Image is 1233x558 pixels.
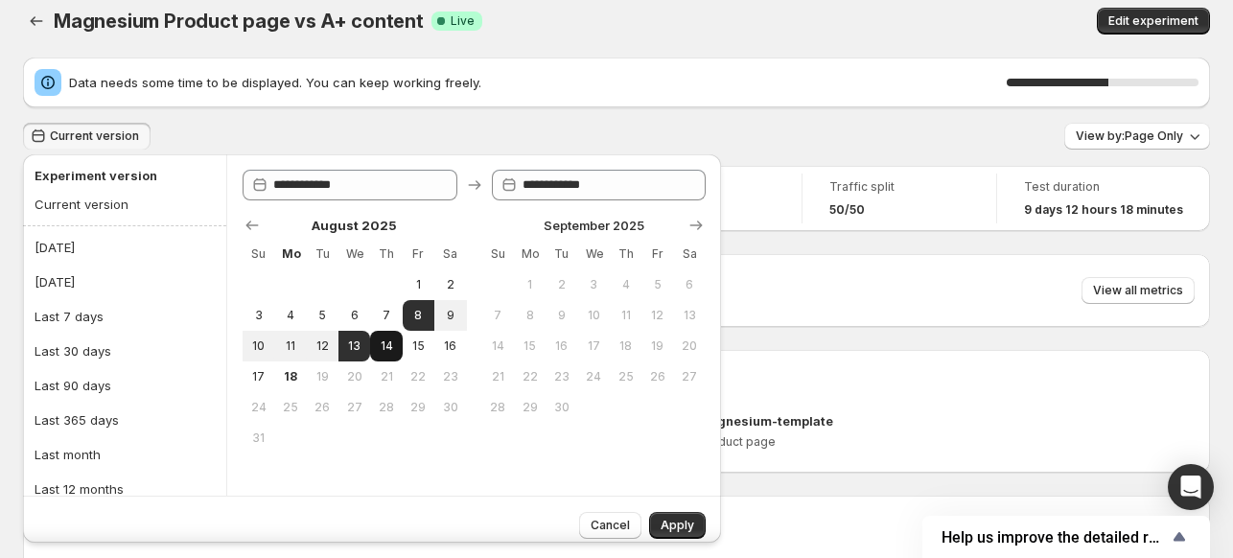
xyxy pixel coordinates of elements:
p: magnesium-template [698,411,833,430]
div: Last 12 months [35,479,124,499]
span: Mo [522,246,538,262]
span: 19 [649,338,665,354]
span: Current version [50,128,139,144]
span: Data needs some time to be displayed. You can keep working freely. [69,73,1007,92]
span: 17 [586,338,602,354]
span: Su [490,246,506,262]
button: Saturday September 6 2025 [674,269,706,300]
button: Tuesday August 5 2025 [307,300,338,331]
span: Sa [442,246,458,262]
div: Open Intercom Messenger [1168,464,1214,510]
span: 15 [410,338,427,354]
button: Apply [649,512,706,539]
div: [DATE] [35,272,75,291]
th: Thursday [370,239,402,269]
button: Saturday August 2 2025 [434,269,466,300]
span: Live [451,13,475,29]
div: Last 90 days [35,376,111,395]
button: [DATE] [29,267,221,297]
span: View all metrics [1093,283,1183,298]
span: 16 [442,338,458,354]
span: Apply [661,518,694,533]
button: Tuesday September 23 2025 [546,361,577,392]
button: Sunday September 28 2025 [482,392,514,423]
th: Tuesday [546,239,577,269]
span: 28 [490,400,506,415]
span: 2 [442,277,458,292]
button: Sunday August 31 2025 [243,423,274,453]
span: 9 [553,308,570,323]
span: Edit experiment [1108,13,1198,29]
a: Traffic split50/50 [829,177,969,220]
span: 1 [522,277,538,292]
button: Tuesday September 16 2025 [546,331,577,361]
span: 8 [410,308,427,323]
th: Sunday [243,239,274,269]
span: 9 days 12 hours 18 minutes [1024,202,1183,218]
button: View by:Page Only [1064,123,1210,150]
span: 6 [346,308,362,323]
span: 17 [250,369,267,384]
th: Thursday [610,239,641,269]
div: [DATE] [35,238,75,257]
button: Monday August 4 2025 [274,300,306,331]
span: 30 [553,400,570,415]
span: 31 [250,430,267,446]
button: View all metrics [1082,277,1195,304]
th: Saturday [674,239,706,269]
button: Today Monday August 18 2025 [274,361,306,392]
button: Friday August 15 2025 [403,331,434,361]
button: Show next month, October 2025 [683,212,710,239]
span: Traffic split [829,179,969,195]
button: Start of range Friday August 8 2025 [403,300,434,331]
button: Monday August 25 2025 [274,392,306,423]
button: Tuesday September 2 2025 [546,269,577,300]
button: Last 12 months [29,474,221,504]
button: Monday September 15 2025 [514,331,546,361]
span: 26 [649,369,665,384]
span: 26 [314,400,331,415]
button: Last 7 days [29,301,221,332]
th: Saturday [434,239,466,269]
button: Current version [29,189,213,220]
span: 22 [410,369,427,384]
button: Tuesday September 30 2025 [546,392,577,423]
span: 18 [282,369,298,384]
span: 14 [490,338,506,354]
button: Thursday August 28 2025 [370,392,402,423]
span: 24 [586,369,602,384]
span: 30 [442,400,458,415]
span: 8 [522,308,538,323]
button: Friday August 22 2025 [403,361,434,392]
button: Edit experiment [1097,8,1210,35]
button: Monday September 8 2025 [514,300,546,331]
th: Wednesday [338,239,370,269]
button: Sunday August 24 2025 [243,392,274,423]
span: Test duration [1024,179,1183,195]
button: Saturday August 16 2025 [434,331,466,361]
button: Friday September 5 2025 [641,269,673,300]
button: Wednesday August 27 2025 [338,392,370,423]
button: Monday September 22 2025 [514,361,546,392]
span: We [586,246,602,262]
button: Saturday September 20 2025 [674,331,706,361]
span: Help us improve the detailed report for A/B campaigns [942,528,1168,546]
button: Wednesday September 10 2025 [578,300,610,331]
button: Sunday August 10 2025 [243,331,274,361]
span: 3 [586,277,602,292]
span: Sa [682,246,698,262]
button: Tuesday September 9 2025 [546,300,577,331]
button: Saturday August 23 2025 [434,361,466,392]
span: 14 [378,338,394,354]
div: Last month [35,445,101,464]
span: 28 [378,400,394,415]
span: View by: Page Only [1076,128,1183,144]
th: Friday [641,239,673,269]
button: Last 90 days [29,370,221,401]
span: 19 [314,369,331,384]
button: Wednesday August 20 2025 [338,361,370,392]
span: 50/50 [829,202,865,218]
span: 29 [522,400,538,415]
span: 9 [442,308,458,323]
button: Sunday September 14 2025 [482,331,514,361]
